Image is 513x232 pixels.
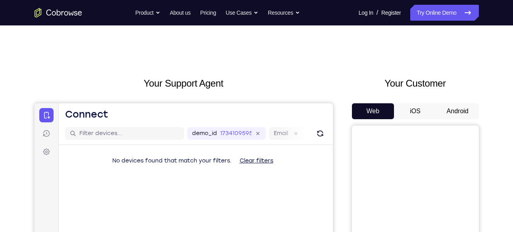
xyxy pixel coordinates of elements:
button: Clear filters [199,50,245,66]
a: Settings [5,41,19,56]
a: Log In [359,5,373,21]
button: Product [135,5,160,21]
a: About us [170,5,190,21]
a: Pricing [200,5,216,21]
a: Try Online Demo [410,5,478,21]
h1: Connect [31,5,74,17]
button: Web [352,103,394,119]
a: Sessions [5,23,19,37]
a: Go to the home page [35,8,82,17]
button: Android [436,103,479,119]
button: Refresh [279,24,292,37]
a: Register [381,5,401,21]
a: Connect [5,5,19,19]
input: Filter devices... [45,26,145,34]
label: demo_id [158,26,183,34]
button: iOS [394,103,436,119]
button: Use Cases [226,5,258,21]
span: No devices found that match your filters. [78,54,197,61]
label: Email [239,26,254,34]
button: Resources [268,5,300,21]
h2: Your Support Agent [35,76,333,91]
h2: Your Customer [352,76,479,91]
span: / [377,8,378,17]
